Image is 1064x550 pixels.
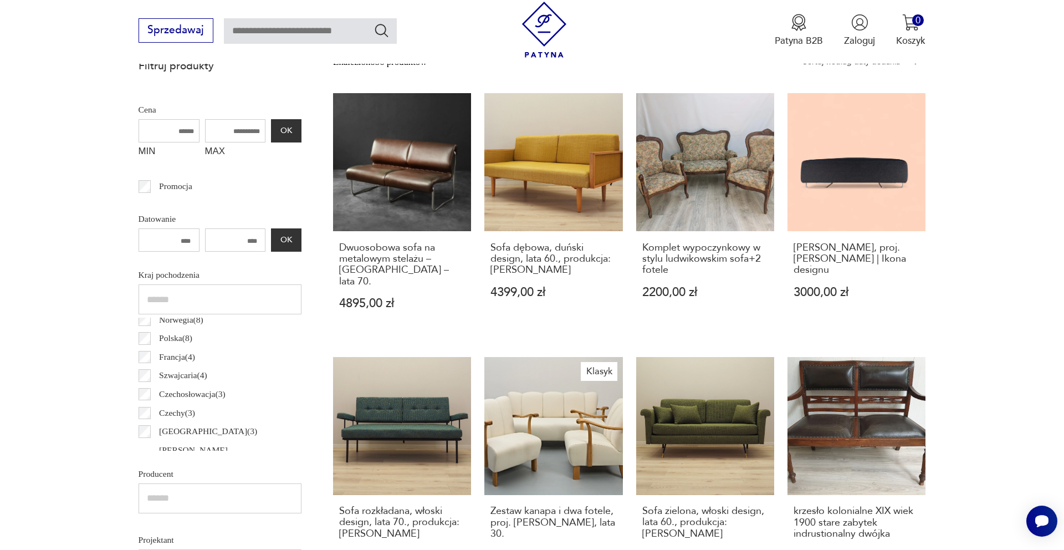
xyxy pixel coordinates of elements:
p: Producent [139,467,301,481]
button: OK [271,228,301,252]
a: Ikona medaluPatyna B2B [775,14,823,47]
p: 3000,00 zł [794,287,920,298]
label: MIN [139,142,199,164]
p: 4895,00 zł [339,298,465,309]
a: Sprzedawaj [139,27,213,35]
p: Koszyk [896,34,925,47]
p: Zaloguj [844,34,875,47]
h3: Dwuosobowa sofa na metalowym stelażu – [GEOGRAPHIC_DATA] – lata 70. [339,242,465,288]
h3: Komplet wypoczynkowy w stylu ludwikowskim sofa+2 fotele [642,242,769,276]
img: Ikona medalu [790,14,807,31]
p: Kraj pochodzenia [139,268,301,282]
h3: [PERSON_NAME], proj. [PERSON_NAME] | Ikona designu [794,242,920,276]
button: Szukaj [374,22,390,38]
iframe: Smartsupp widget button [1026,506,1057,537]
p: Patyna B2B [775,34,823,47]
h3: Sofa zielona, włoski design, lata 60., produkcja: [PERSON_NAME] [642,506,769,539]
p: [PERSON_NAME]. [GEOGRAPHIC_DATA] ( 3 ) [159,443,301,472]
p: 4399,00 zł [490,287,617,298]
a: Siedzisko Moroso Lowland, proj. Patricia Urquiola | Ikona designu[PERSON_NAME], proj. [PERSON_NAM... [787,93,925,335]
button: Sprzedawaj [139,18,213,43]
p: [GEOGRAPHIC_DATA] ( 3 ) [159,424,257,439]
h3: krzesło kolonialne XIX wiek 1900 stare zabytek indrustionalny dwójka [794,506,920,539]
p: Cena [139,103,301,117]
label: MAX [205,142,266,164]
h3: Sofa rozkładana, włoski design, lata 70., produkcja: [PERSON_NAME] [339,506,465,539]
p: Szwajcaria ( 4 ) [159,368,207,383]
button: Patyna B2B [775,14,823,47]
p: Projektant [139,533,301,547]
img: Ikonka użytkownika [851,14,868,31]
button: OK [271,119,301,142]
p: Filtruj produkty [139,59,301,73]
p: Czechy ( 3 ) [159,406,195,420]
button: Zaloguj [844,14,875,47]
a: Komplet wypoczynkowy w stylu ludwikowskim sofa+2 foteleKomplet wypoczynkowy w stylu ludwikowskim ... [636,93,774,335]
img: Patyna - sklep z meblami i dekoracjami vintage [516,2,572,58]
p: Promocja [159,179,192,193]
p: Francja ( 4 ) [159,350,195,364]
p: 2200,00 zł [642,287,769,298]
p: Norwegia ( 8 ) [159,313,203,327]
button: 0Koszyk [896,14,925,47]
p: Polska ( 8 ) [159,331,192,345]
div: 0 [912,14,924,26]
h3: Sofa dębowa, duński design, lata 60., produkcja: [PERSON_NAME] [490,242,617,276]
p: Czechosłowacja ( 3 ) [159,387,226,401]
p: Datowanie [139,212,301,226]
a: Dwuosobowa sofa na metalowym stelażu – Niemcy – lata 70.Dwuosobowa sofa na metalowym stelażu – [G... [333,93,471,335]
img: Ikona koszyka [902,14,919,31]
a: Sofa dębowa, duński design, lata 60., produkcja: DaniaSofa dębowa, duński design, lata 60., produ... [484,93,622,335]
h3: Zestaw kanapa i dwa fotele, proj. [PERSON_NAME], lata 30. [490,506,617,539]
